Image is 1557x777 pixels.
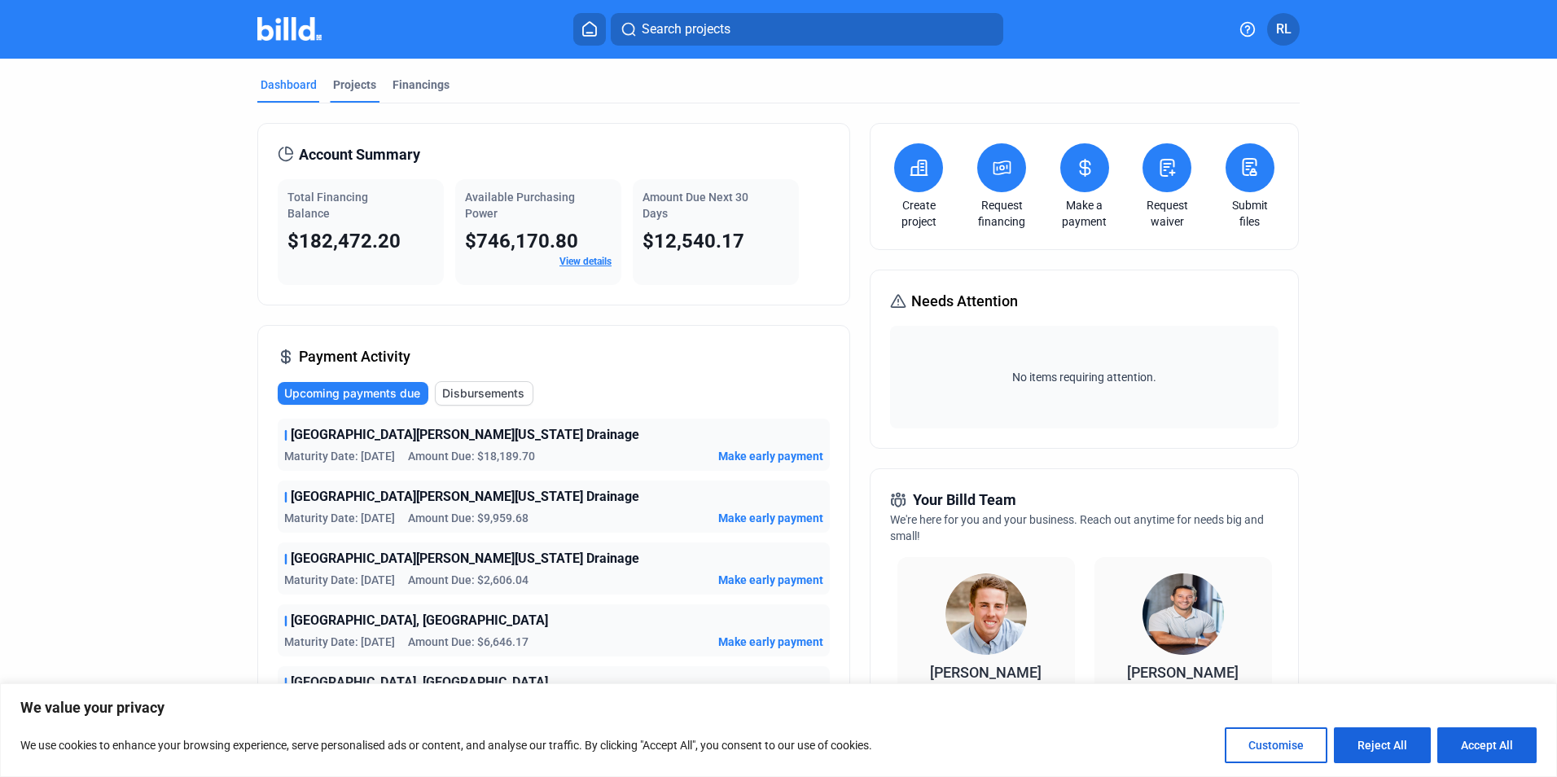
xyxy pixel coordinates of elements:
[930,664,1042,681] span: [PERSON_NAME]
[284,510,395,526] span: Maturity Date: [DATE]
[643,230,744,252] span: $12,540.17
[643,191,748,220] span: Amount Due Next 30 Days
[465,191,575,220] span: Available Purchasing Power
[291,673,548,692] span: [GEOGRAPHIC_DATA], [GEOGRAPHIC_DATA]
[408,572,529,588] span: Amount Due: $2,606.04
[278,382,428,405] button: Upcoming payments due
[890,197,947,230] a: Create project
[287,230,401,252] span: $182,472.20
[913,489,1016,511] span: Your Billd Team
[945,573,1027,655] img: Relationship Manager
[20,735,872,755] p: We use cookies to enhance your browsing experience, serve personalised ads or content, and analys...
[261,77,317,93] div: Dashboard
[611,13,1003,46] button: Search projects
[465,230,578,252] span: $746,170.80
[408,448,535,464] span: Amount Due: $18,189.70
[287,191,368,220] span: Total Financing Balance
[1267,13,1300,46] button: RL
[1056,197,1113,230] a: Make a payment
[442,385,524,402] span: Disbursements
[291,425,639,445] span: [GEOGRAPHIC_DATA][PERSON_NAME][US_STATE] Drainage
[257,17,322,41] img: Billd Company Logo
[333,77,376,93] div: Projects
[408,510,529,526] span: Amount Due: $9,959.68
[1225,727,1327,763] button: Customise
[291,487,639,507] span: [GEOGRAPHIC_DATA][PERSON_NAME][US_STATE] Drainage
[408,634,529,650] span: Amount Due: $6,646.17
[718,634,823,650] button: Make early payment
[284,385,420,402] span: Upcoming payments due
[1138,197,1195,230] a: Request waiver
[973,197,1030,230] a: Request financing
[890,513,1264,542] span: We're here for you and your business. Reach out anytime for needs big and small!
[1143,573,1224,655] img: Territory Manager
[284,448,395,464] span: Maturity Date: [DATE]
[393,77,450,93] div: Financings
[718,448,823,464] button: Make early payment
[897,369,1271,385] span: No items requiring attention.
[1127,664,1239,681] span: [PERSON_NAME]
[435,381,533,406] button: Disbursements
[1221,197,1278,230] a: Submit files
[1334,727,1431,763] button: Reject All
[291,549,639,568] span: [GEOGRAPHIC_DATA][PERSON_NAME][US_STATE] Drainage
[284,634,395,650] span: Maturity Date: [DATE]
[299,345,410,368] span: Payment Activity
[642,20,730,39] span: Search projects
[559,256,612,267] a: View details
[291,611,548,630] span: [GEOGRAPHIC_DATA], [GEOGRAPHIC_DATA]
[718,510,823,526] button: Make early payment
[284,572,395,588] span: Maturity Date: [DATE]
[718,572,823,588] button: Make early payment
[20,698,1537,718] p: We value your privacy
[911,290,1018,313] span: Needs Attention
[1276,20,1292,39] span: RL
[299,143,420,166] span: Account Summary
[1437,727,1537,763] button: Accept All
